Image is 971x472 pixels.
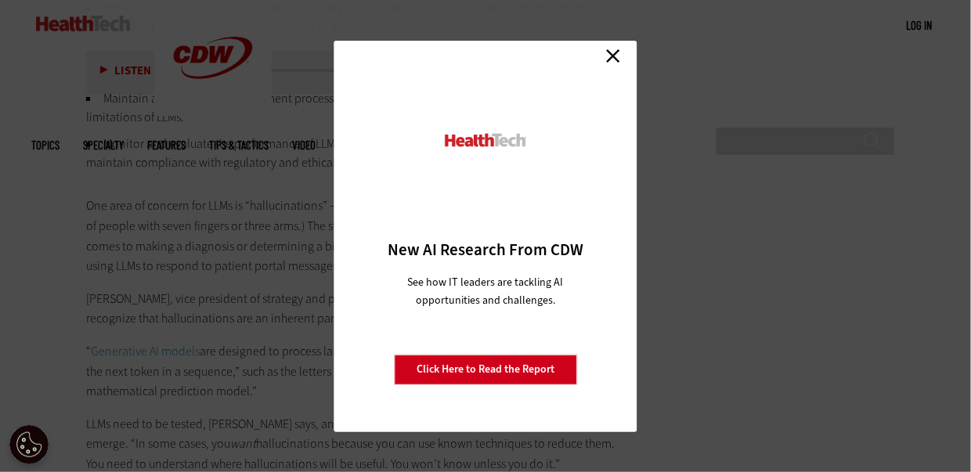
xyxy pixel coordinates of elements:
div: Cookie Settings [9,425,49,464]
img: HealthTech_0.png [443,132,529,149]
a: Click Here to Read the Report [394,355,577,384]
a: Close [601,45,625,68]
button: Open Preferences [9,425,49,464]
h3: New AI Research From CDW [362,239,610,261]
p: See how IT leaders are tackling AI opportunities and challenges. [389,273,583,309]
